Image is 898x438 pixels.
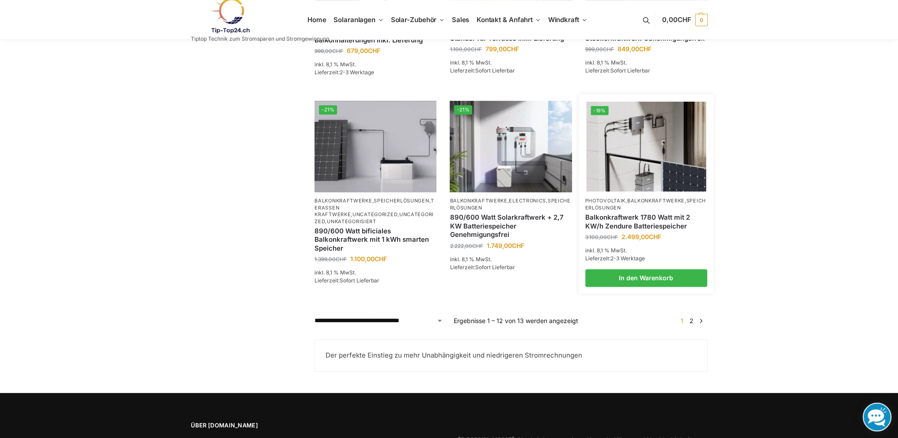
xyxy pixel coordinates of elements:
[639,45,652,53] span: CHF
[340,69,374,76] span: 2-3 Werktage
[662,7,707,33] a: 0,00CHF 0
[585,234,618,240] bdi: 3.100,00
[314,256,347,263] bdi: 1.399,00
[314,277,379,284] span: Lieferzeit:
[649,233,661,240] span: CHF
[585,213,707,230] a: Balkonkraftwerk 1780 Watt mit 2 KW/h Zendure Batteriespeicher
[610,67,650,74] span: Sofort Lieferbar
[678,317,686,324] span: Seite 1
[314,316,443,325] select: Shop-Reihenfolge
[585,67,650,74] span: Lieferzeit:
[375,255,387,263] span: CHF
[352,211,398,217] a: Uncategorized
[314,61,436,69] p: inkl. 8,1 % MwSt.
[452,15,470,24] span: Sales
[450,198,572,211] p: , ,
[687,317,696,324] a: Seite 2
[314,198,372,204] a: Balkonkraftwerke
[374,198,429,204] a: Speicherlösungen
[450,59,572,67] p: inkl. 8,1 % MwSt.
[627,198,685,204] a: Balkonkraftwerke
[368,47,380,54] span: CHF
[450,101,572,192] img: Steckerkraftwerk mit 2,7kwh-Speicher
[585,59,707,67] p: inkl. 8,1 % MwSt.
[509,198,546,204] a: Electronics
[340,277,379,284] span: Sofort Lieferbar
[191,36,329,42] p: Tiptop Technik zum Stromsparen und Stromgewinnung
[603,46,614,53] span: CHF
[470,46,481,53] span: CHF
[450,46,481,53] bdi: 1.100,00
[586,102,706,191] a: -19%Zendure-solar-flow-Batteriespeicher für Balkonkraftwerke
[191,421,440,430] span: Über [DOMAIN_NAME]
[314,211,434,224] a: Uncategorized
[475,67,515,74] span: Sofort Lieferbar
[486,242,524,249] bdi: 1.749,00
[512,242,524,249] span: CHF
[585,247,707,255] p: inkl. 8,1 % MwSt.
[314,69,374,76] span: Lieferzeit:
[477,15,533,24] span: Kontakt & Anfahrt
[697,316,704,325] a: →
[332,48,343,54] span: CHF
[585,198,707,211] p: , ,
[350,255,387,263] bdi: 1.100,00
[450,198,507,204] a: Balkonkraftwerke
[314,101,436,192] a: -21%ASE 1000 Batteriespeicher
[585,255,645,262] span: Lieferzeit:
[695,14,708,26] span: 0
[586,102,706,191] img: Zendure-solar-flow-Batteriespeicher für Balkonkraftwerke
[454,316,578,325] p: Ergebnisse 1 – 12 von 13 werden angezeigt
[618,45,652,53] bdi: 849,00
[450,198,570,210] a: Speicherlösungen
[347,47,380,54] bdi: 679,00
[610,255,645,262] span: 2-3 Werktage
[314,198,434,217] a: Terassen Kraftwerke
[621,233,661,240] bdi: 2.499,00
[391,15,437,24] span: Solar-Zubehör
[450,213,572,239] a: 890/600 Watt Solarkraftwerk + 2,7 KW Batteriespeicher Genehmigungsfrei
[662,15,691,24] span: 0,00
[326,350,696,361] p: Der perfekte Einstieg zu mehr Unabhängigkeit und niedrigeren Stromrechnungen
[336,256,347,263] span: CHF
[585,198,625,204] a: Photovoltaik
[450,243,483,249] bdi: 2.222,00
[327,218,376,225] a: Unkategorisiert
[450,67,515,74] span: Lieferzeit:
[678,15,691,24] span: CHF
[314,198,436,225] p: , , , , ,
[472,243,483,249] span: CHF
[314,269,436,277] p: inkl. 8,1 % MwSt.
[485,45,519,53] bdi: 799,00
[585,198,706,210] a: Speicherlösungen
[675,316,707,325] nav: Produkt-Seitennummerierung
[506,45,519,53] span: CHF
[607,234,618,240] span: CHF
[333,15,375,24] span: Solaranlagen
[450,264,515,270] span: Lieferzeit:
[585,46,614,53] bdi: 999,00
[475,264,515,270] span: Sofort Lieferbar
[314,101,436,192] img: ASE 1000 Batteriespeicher
[314,48,343,54] bdi: 999,00
[450,255,572,263] p: inkl. 8,1 % MwSt.
[314,227,436,253] a: 890/600 Watt bificiales Balkonkraftwerk mit 1 kWh smarten Speicher
[548,15,579,24] span: Windkraft
[450,101,572,192] a: -21%Steckerkraftwerk mit 2,7kwh-Speicher
[585,269,707,287] a: In den Warenkorb legen: „Balkonkraftwerk 1780 Watt mit 2 KW/h Zendure Batteriespeicher“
